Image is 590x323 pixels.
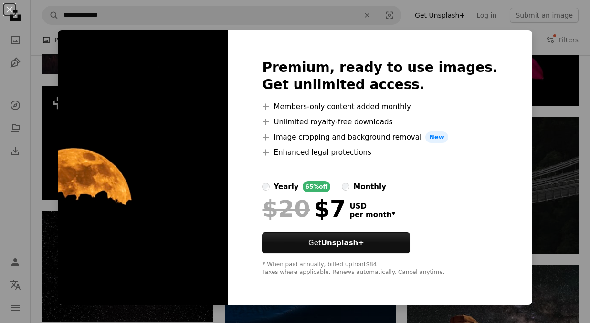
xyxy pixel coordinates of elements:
strong: Unsplash+ [321,239,364,247]
button: GetUnsplash+ [262,232,410,253]
li: Members-only content added monthly [262,101,497,112]
div: 65% off [303,181,331,192]
span: $20 [262,196,310,221]
span: New [425,131,448,143]
input: yearly65%off [262,183,270,191]
img: premium_photo-1701091956254-8f24ea99a53b [58,30,228,305]
div: monthly [353,181,386,192]
li: Enhanced legal protections [262,147,497,158]
li: Image cropping and background removal [262,131,497,143]
span: USD [349,202,395,211]
span: per month * [349,211,395,219]
h2: Premium, ready to use images. Get unlimited access. [262,59,497,93]
li: Unlimited royalty-free downloads [262,116,497,128]
div: * When paid annually, billed upfront $84 Taxes where applicable. Renews automatically. Cancel any... [262,261,497,276]
div: $7 [262,196,346,221]
input: monthly [342,183,349,191]
div: yearly [274,181,298,192]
